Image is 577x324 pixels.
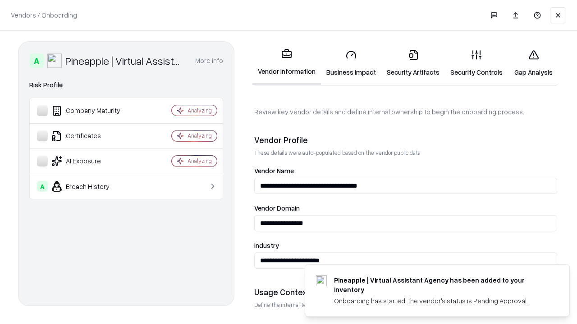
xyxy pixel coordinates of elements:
div: Pineapple | Virtual Assistant Agency [65,54,184,68]
p: Define the internal team and reason for using this vendor. This helps assess business relevance a... [254,301,557,309]
div: Analyzing [188,107,212,114]
p: Review key vendor details and define internal ownership to begin the onboarding process. [254,107,557,117]
div: Pineapple | Virtual Assistant Agency has been added to your inventory [334,275,548,294]
img: Pineapple | Virtual Assistant Agency [47,54,62,68]
div: Vendor Profile [254,135,557,145]
a: Security Artifacts [381,42,445,84]
a: Security Controls [445,42,508,84]
img: trypineapple.com [316,275,327,286]
div: Analyzing [188,157,212,165]
div: Risk Profile [29,80,223,90]
a: Gap Analysis [508,42,559,84]
div: Company Maturity [37,105,145,116]
label: Vendor Name [254,167,557,174]
div: A [37,181,48,192]
div: AI Exposure [37,156,145,166]
a: Vendor Information [252,41,321,85]
button: More info [195,53,223,69]
a: Business Impact [321,42,381,84]
p: Vendors / Onboarding [11,10,77,20]
div: Usage Context [254,287,557,297]
div: Onboarding has started, the vendor's status is Pending Approval. [334,296,548,306]
div: Analyzing [188,132,212,139]
div: Breach History [37,181,145,192]
div: A [29,54,44,68]
div: Certificates [37,130,145,141]
label: Industry [254,242,557,249]
label: Vendor Domain [254,205,557,211]
p: These details were auto-populated based on the vendor public data [254,149,557,157]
